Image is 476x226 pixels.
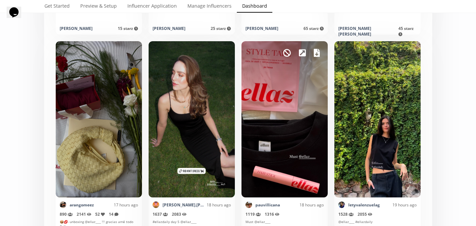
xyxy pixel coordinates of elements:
[7,7,28,27] iframe: chat widget
[211,26,231,31] span: 25 starz
[338,26,398,37] div: [PERSON_NAME] [PERSON_NAME]
[304,26,324,31] span: 65 starz
[172,211,187,217] span: 2083
[94,202,138,208] div: 17 hours ago
[358,211,373,217] span: 2055
[77,211,92,217] span: 2141
[109,211,118,217] span: 14
[60,211,73,217] span: 890
[348,202,380,208] a: letyvalenzuelag
[380,202,417,208] div: 19 hours ago
[280,202,324,208] div: 18 hours ago
[95,211,105,217] span: 52
[60,26,93,31] div: [PERSON_NAME]
[398,26,414,37] span: 45 starz
[338,211,354,217] span: 1528
[163,202,206,208] a: [PERSON_NAME].[PERSON_NAME]
[153,201,159,208] img: 355290117_6441669875925291_6931941137007987740_n.jpg
[245,211,261,217] span: 1119
[245,201,252,208] img: 333082030_605759510911688_5746652551801849540_n.jpg
[255,202,280,208] a: pauvillicana
[206,202,231,208] div: 18 hours ago
[153,211,168,217] span: 1637
[338,201,345,208] img: 338932694_541354351489448_6921713302600605078_n.jpg
[245,26,278,31] div: [PERSON_NAME]
[70,202,94,208] a: arangomeez
[118,26,138,31] span: 15 starz
[153,26,185,31] div: [PERSON_NAME]
[265,211,280,217] span: 1316
[60,201,66,208] img: 503582086_18514971370043160_742297764044348593_n.jpg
